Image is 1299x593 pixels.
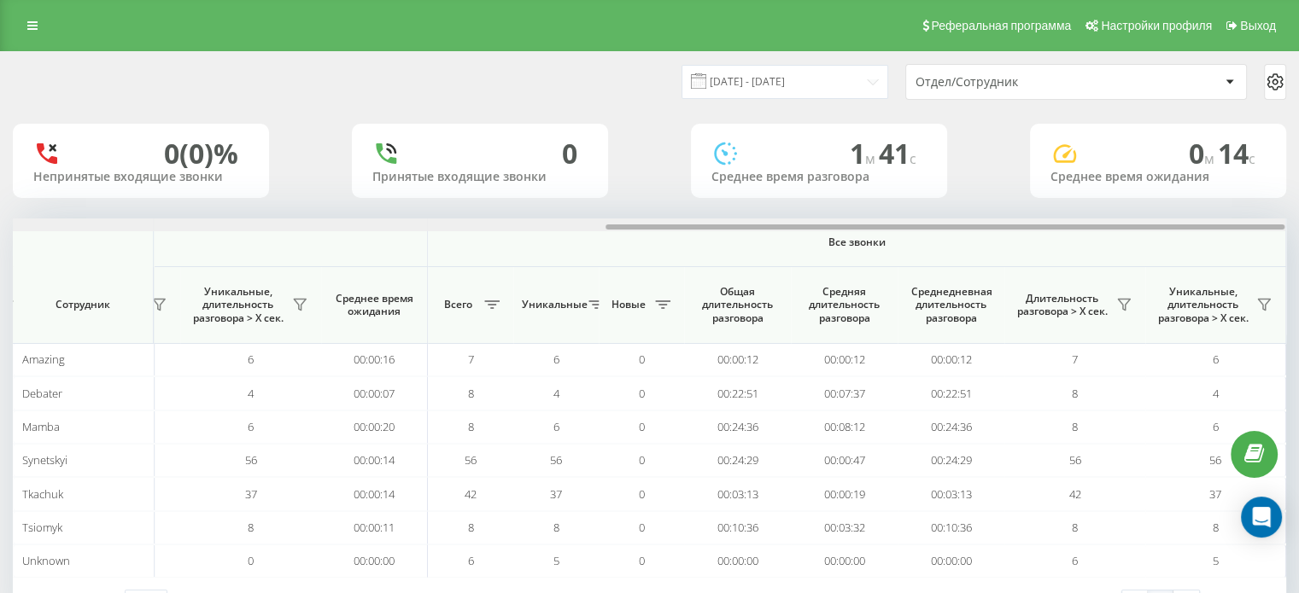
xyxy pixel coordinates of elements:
td: 00:00:19 [791,477,898,510]
div: Принятые входящие звонки [372,170,588,184]
span: 56 [550,452,562,468]
span: Amazing [22,352,65,367]
span: 8 [248,520,254,535]
div: Среднее время разговора [711,170,927,184]
span: 1 [850,135,879,172]
span: 8 [553,520,559,535]
td: 00:03:13 [684,477,791,510]
span: 6 [248,419,254,434]
td: 00:00:07 [321,376,428,410]
td: 00:07:37 [791,376,898,410]
span: 56 [465,452,477,468]
span: 6 [248,352,254,367]
span: 0 [639,553,645,568]
span: 4 [248,386,254,401]
span: 14 [1218,135,1255,172]
span: 0 [639,352,645,367]
td: 00:00:12 [791,343,898,376]
td: 00:00:12 [684,343,791,376]
span: 37 [550,486,562,502]
td: 00:10:36 [898,511,1004,544]
td: 00:24:29 [684,444,791,477]
span: 0 [1189,135,1218,172]
span: Выход [1240,19,1276,32]
span: 7 [468,352,474,367]
span: Среднее время ожидания [334,292,414,318]
span: 7 [1072,352,1078,367]
span: Уникальные, длительность разговора > Х сек. [1154,285,1251,325]
span: 6 [553,419,559,434]
span: Среднедневная длительность разговора [910,285,992,325]
span: Настройки профиля [1101,19,1212,32]
span: 0 [639,419,645,434]
td: 00:24:29 [898,444,1004,477]
span: c [910,149,916,168]
span: Tsiomyk [22,520,62,535]
span: 8 [468,419,474,434]
span: 0 [639,520,645,535]
span: м [865,149,879,168]
td: 00:03:13 [898,477,1004,510]
td: 00:00:47 [791,444,898,477]
span: Unknown [22,553,70,568]
span: Общая длительность разговора [697,285,778,325]
td: 00:00:00 [321,544,428,578]
span: 0 [639,452,645,468]
span: 56 [1209,452,1221,468]
span: 6 [1213,352,1219,367]
span: 4 [1213,386,1219,401]
span: 0 [639,386,645,401]
div: Среднее время ожидания [1050,170,1266,184]
span: 6 [1072,553,1078,568]
span: 37 [245,486,257,502]
span: 42 [465,486,477,502]
span: Реферальная программа [931,19,1071,32]
span: 4 [553,386,559,401]
td: 00:03:32 [791,511,898,544]
span: 8 [1072,386,1078,401]
div: Отдел/Сотрудник [916,75,1120,90]
td: 00:00:00 [898,544,1004,578]
span: 8 [468,520,474,535]
span: Debater [22,386,62,401]
td: 00:00:14 [321,444,428,477]
span: Tkachuk [22,486,63,502]
span: 6 [553,352,559,367]
div: Open Intercom Messenger [1241,497,1282,538]
span: Уникальные, длительность разговора > Х сек. [189,285,287,325]
td: 00:22:51 [684,376,791,410]
div: Непринятые входящие звонки [33,170,249,184]
td: 00:24:36 [898,410,1004,444]
span: 0 [248,553,254,568]
div: 0 (0)% [164,137,238,170]
td: 00:10:36 [684,511,791,544]
span: c [1249,149,1255,168]
span: 42 [1069,486,1081,502]
span: 41 [879,135,916,172]
td: 00:00:14 [321,477,428,510]
span: Новые [607,298,650,311]
td: 00:24:36 [684,410,791,444]
span: Длительность разговора > Х сек. [1013,292,1111,318]
td: 00:00:16 [321,343,428,376]
td: 00:00:11 [321,511,428,544]
td: 00:22:51 [898,376,1004,410]
span: Всего [436,298,479,311]
span: 8 [468,386,474,401]
span: 37 [1209,486,1221,502]
td: 00:08:12 [791,410,898,444]
span: 5 [553,553,559,568]
span: 0 [639,486,645,502]
span: 6 [1213,419,1219,434]
span: 6 [468,553,474,568]
td: 00:00:00 [684,544,791,578]
span: м [1204,149,1218,168]
td: 00:00:12 [898,343,1004,376]
span: 56 [245,452,257,468]
span: 8 [1213,520,1219,535]
span: Средняя длительность разговора [804,285,885,325]
span: Уникальные [522,298,583,311]
td: 00:00:20 [321,410,428,444]
span: 5 [1213,553,1219,568]
span: Synetskyi [22,452,67,468]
